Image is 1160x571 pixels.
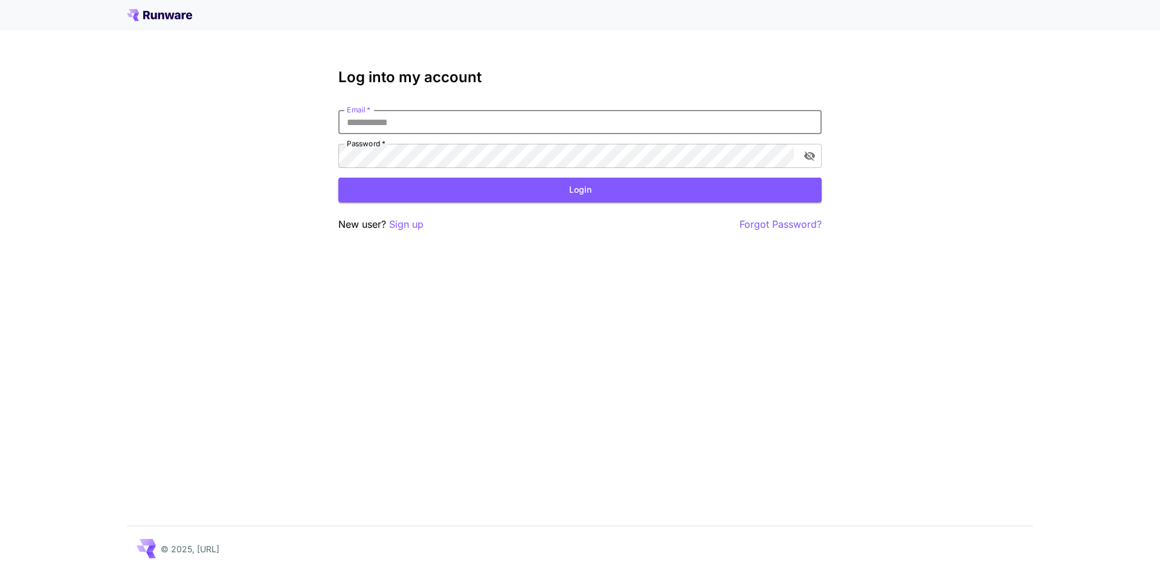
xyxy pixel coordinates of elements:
[338,217,424,232] p: New user?
[338,69,822,86] h3: Log into my account
[739,217,822,232] button: Forgot Password?
[338,178,822,202] button: Login
[347,105,370,115] label: Email
[799,145,820,167] button: toggle password visibility
[347,138,385,149] label: Password
[161,543,219,555] p: © 2025, [URL]
[389,217,424,232] button: Sign up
